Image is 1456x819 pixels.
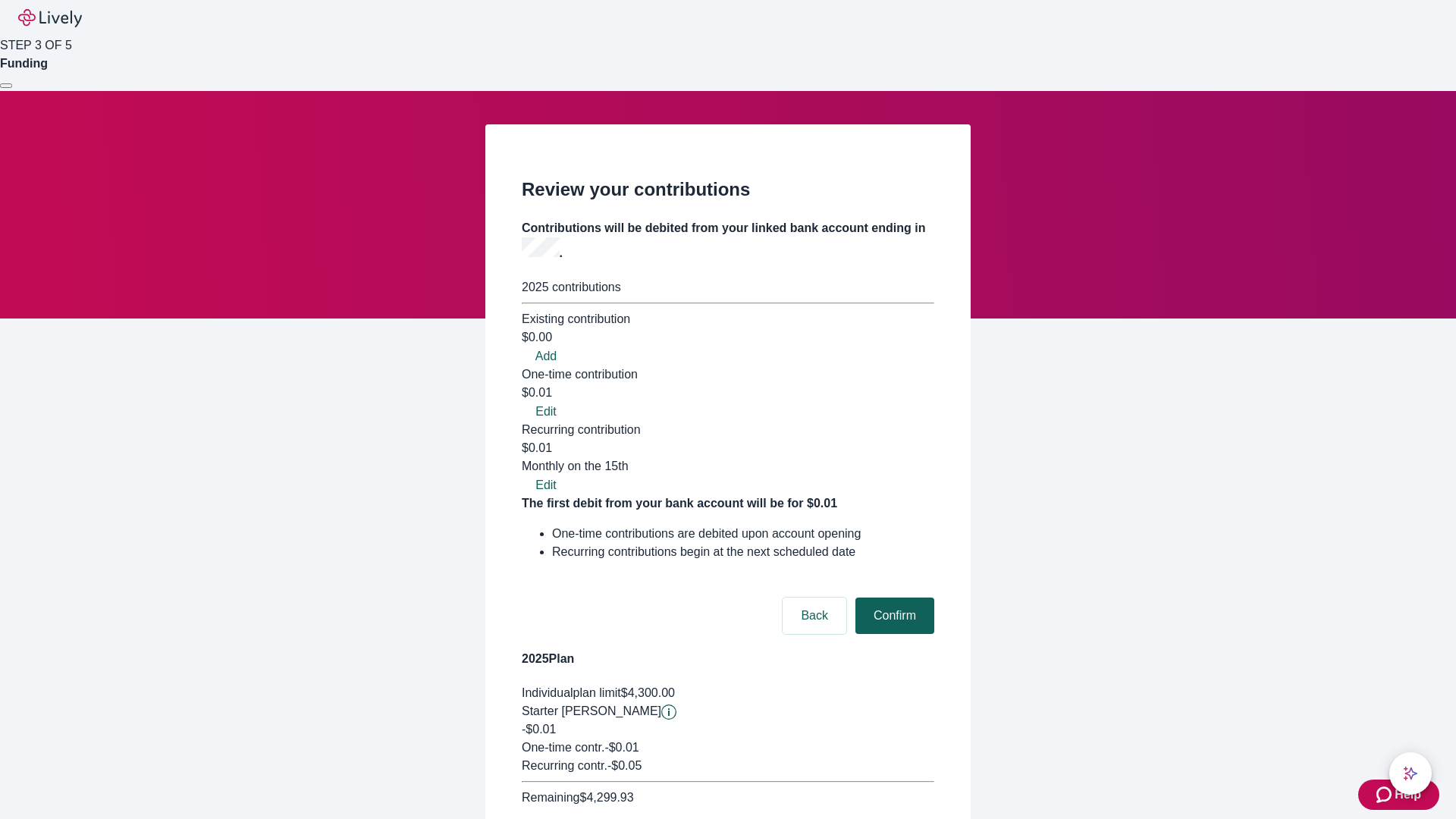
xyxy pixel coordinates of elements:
div: Recurring contribution [522,421,934,439]
div: Existing contribution [522,310,934,328]
button: Confirm [855,598,934,634]
button: Lively will contribute $0.01 to establish your account [661,704,676,720]
div: $0.01 [522,439,934,475]
strong: The first debit from your bank account will be for $0.01 [522,497,837,510]
span: Starter [PERSON_NAME] [522,704,661,717]
li: One-time contributions are debited upon account opening [552,525,934,543]
button: chat [1389,752,1432,795]
div: $0.01 [522,384,934,402]
li: Recurring contributions begin at the next scheduled date [552,543,934,561]
span: -$0.01 [522,723,556,736]
div: $0.00 [522,328,934,347]
span: Help [1395,786,1421,804]
div: One-time contribution [522,366,934,384]
h4: Contributions will be debited from your linked bank account ending in . [522,219,934,262]
div: Monthly on the 15th [522,457,934,475]
svg: Lively AI Assistant [1403,766,1418,781]
button: Zendesk support iconHelp [1358,780,1439,810]
button: Add [522,347,570,366]
span: $4,300.00 [621,686,675,699]
span: - $0.05 [607,759,642,772]
svg: Starter penny details [661,704,676,720]
span: Individual plan limit [522,686,621,699]
img: Lively [18,9,82,27]
button: Edit [522,476,570,494]
h2: Review your contributions [522,176,934,203]
button: Edit [522,403,570,421]
span: $4,299.93 [579,791,633,804]
span: One-time contr. [522,741,604,754]
h4: 2025 Plan [522,650,934,668]
span: Remaining [522,791,579,804]
span: - $0.01 [604,741,639,754]
svg: Zendesk support icon [1376,786,1395,804]
button: Back [783,598,846,634]
div: 2025 contributions [522,278,934,297]
span: Recurring contr. [522,759,607,772]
